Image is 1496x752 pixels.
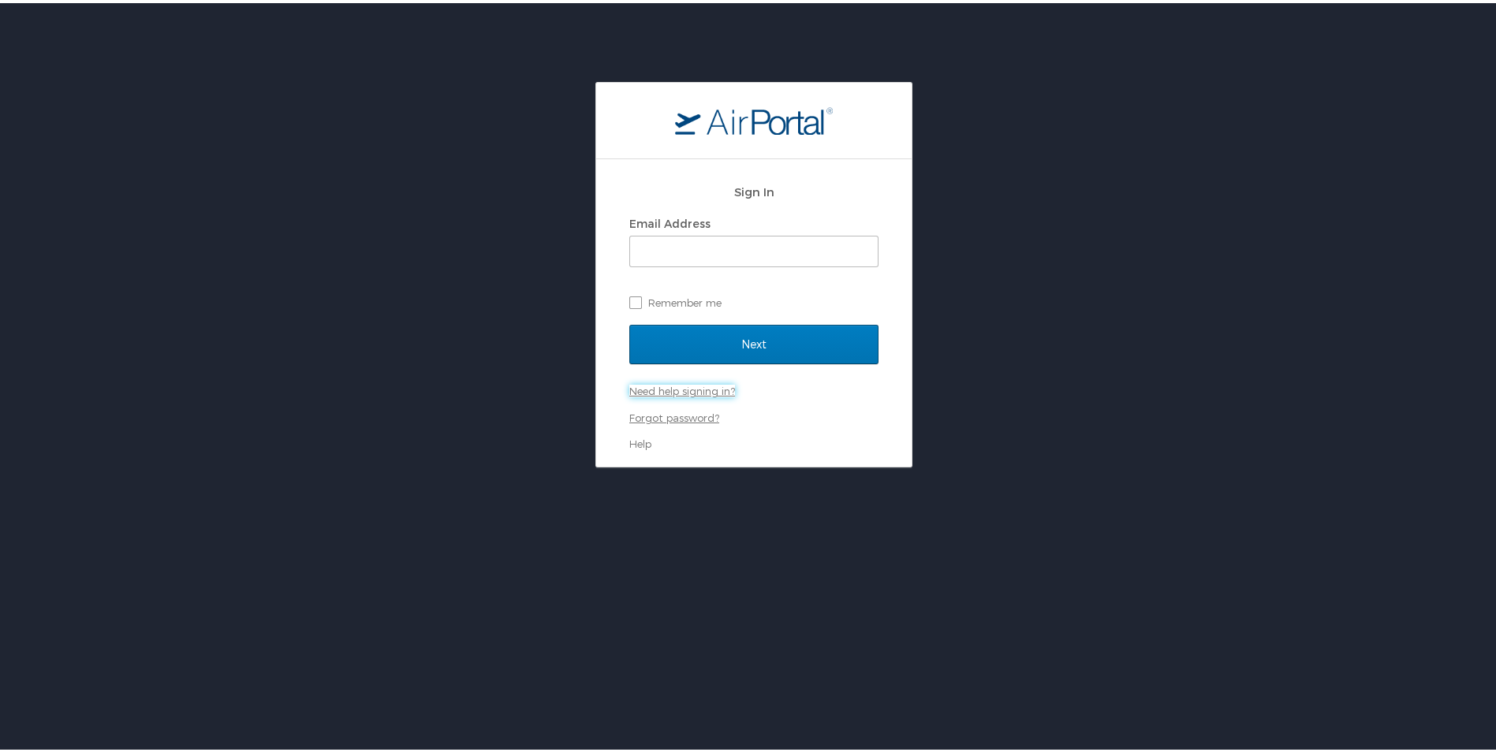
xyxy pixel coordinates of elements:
h2: Sign In [629,180,879,198]
label: Email Address [629,214,711,227]
label: Remember me [629,288,879,311]
input: Next [629,322,879,361]
a: Help [629,434,651,447]
a: Forgot password? [629,408,719,421]
a: Need help signing in? [629,382,735,394]
img: logo [675,103,833,132]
